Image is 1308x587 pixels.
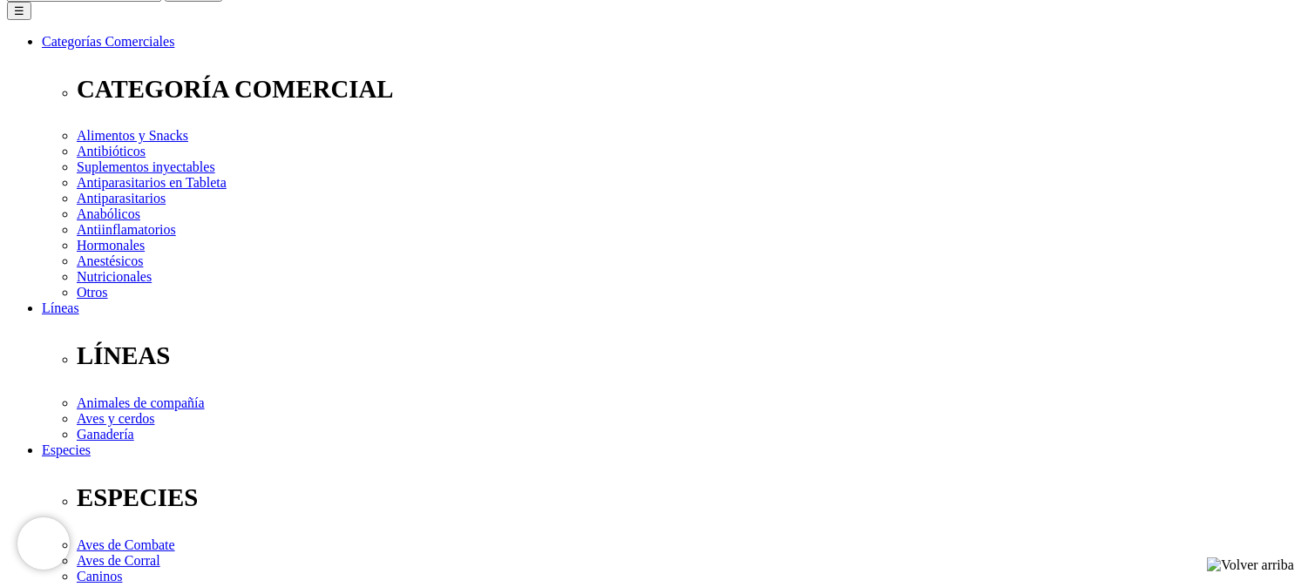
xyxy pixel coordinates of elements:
[77,175,227,190] a: Antiparasitarios en Tableta
[77,253,143,268] a: Anestésicos
[77,537,175,552] a: Aves de Combate
[77,285,108,300] a: Otros
[7,2,31,20] button: ☰
[77,341,1301,370] p: LÍNEAS
[77,75,1301,104] p: CATEGORÍA COMERCIAL
[42,34,174,49] a: Categorías Comerciales
[77,191,166,206] a: Antiparasitarios
[77,128,188,143] a: Alimentos y Snacks
[77,553,160,568] a: Aves de Corral
[42,442,91,457] a: Especies
[1207,557,1294,573] img: Volver arriba
[77,222,176,237] a: Antiinflamatorios
[77,395,205,410] a: Animales de compañía
[77,206,140,221] a: Anabólicos
[77,483,1301,512] p: ESPECIES
[77,144,146,159] a: Antibióticos
[77,238,145,253] a: Hormonales
[77,427,134,442] a: Ganadería
[42,300,79,315] a: Líneas
[77,269,152,284] a: Nutricionales
[77,159,215,174] a: Suplementos inyectables
[77,411,154,426] a: Aves y cerdos
[17,517,70,570] iframe: Brevo live chat
[77,569,122,584] a: Caninos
